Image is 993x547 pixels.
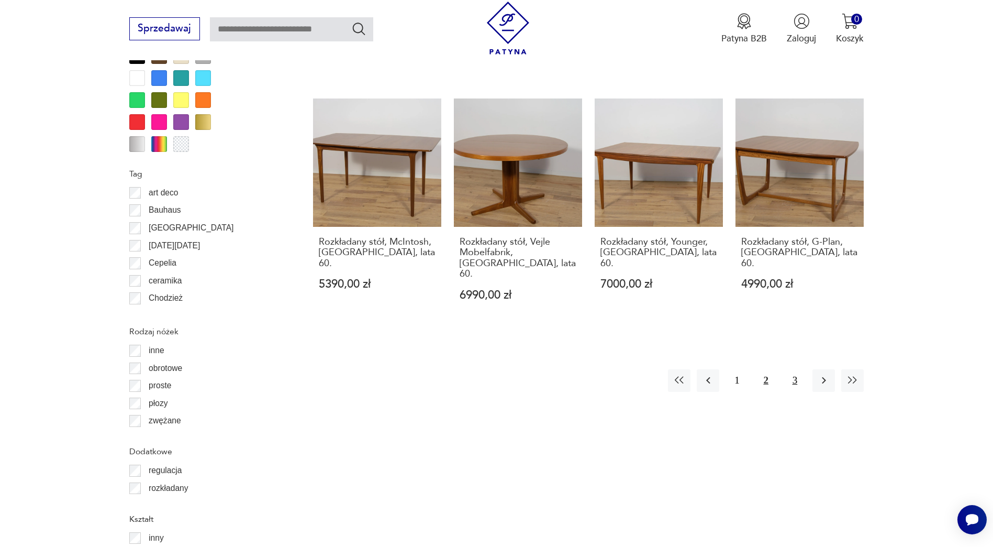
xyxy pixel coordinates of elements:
h3: Rozkładany stół, G-Plan, [GEOGRAPHIC_DATA], lata 60. [741,237,858,269]
p: Chodzież [149,291,183,305]
button: 1 [726,369,748,392]
a: Rozkładany stół, McIntosh, Wielka Brytania, lata 60.Rozkładany stół, McIntosh, [GEOGRAPHIC_DATA],... [313,99,441,325]
p: 7000,00 zł [600,279,717,290]
p: Kształt [129,512,283,526]
p: zwężane [149,414,181,428]
img: Ikonka użytkownika [794,13,810,29]
p: 6990,00 zł [460,290,576,301]
p: art deco [149,186,178,200]
p: Cepelia [149,256,176,270]
p: Ćmielów [149,309,180,323]
button: Szukaj [351,21,366,36]
a: Ikona medaluPatyna B2B [721,13,767,45]
p: proste [149,379,171,392]
button: Zaloguj [787,13,816,45]
p: Rodzaj nóżek [129,325,283,338]
h3: Rozkładany stół, Vejle Mobelfabrik, [GEOGRAPHIC_DATA], lata 60. [460,237,576,280]
p: 4990,00 zł [741,279,858,290]
a: Rozkładany stół, Younger, Wielka Brytania, lata 60.Rozkładany stół, Younger, [GEOGRAPHIC_DATA], l... [595,99,723,325]
h3: Rozkładany stół, Younger, [GEOGRAPHIC_DATA], lata 60. [600,237,717,269]
button: 2 [755,369,777,392]
p: Tag [129,167,283,181]
iframe: Smartsupp widget button [957,505,987,534]
p: Dodatkowe [129,445,283,458]
p: regulacja [149,464,182,477]
button: Sprzedawaj [129,17,200,40]
p: [GEOGRAPHIC_DATA] [149,221,233,235]
p: płozy [149,397,168,410]
a: Rozkładany stół, G-Plan, Wielka Brytania, lata 60.Rozkładany stół, G-Plan, [GEOGRAPHIC_DATA], lat... [735,99,864,325]
p: Bauhaus [149,203,181,217]
p: obrotowe [149,362,182,375]
a: Sprzedawaj [129,25,200,34]
button: 0Koszyk [836,13,864,45]
h3: Rozkładany stół, McIntosh, [GEOGRAPHIC_DATA], lata 60. [319,237,436,269]
p: Zaloguj [787,32,816,45]
p: [DATE][DATE] [149,239,200,253]
img: Ikona koszyka [842,13,858,29]
p: Koszyk [836,32,864,45]
p: Patyna B2B [721,32,767,45]
p: ceramika [149,274,182,288]
div: 0 [851,14,862,25]
button: Patyna B2B [721,13,767,45]
a: Rozkładany stół, Vejle Mobelfabrik, Dania, lata 60.Rozkładany stół, Vejle Mobelfabrik, [GEOGRAPHI... [454,99,582,325]
p: rozkładany [149,482,188,495]
p: inny [149,531,164,545]
p: inne [149,344,164,357]
img: Ikona medalu [736,13,752,29]
p: 5390,00 zł [319,279,436,290]
img: Patyna - sklep z meblami i dekoracjami vintage [482,2,534,54]
button: 3 [784,369,806,392]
